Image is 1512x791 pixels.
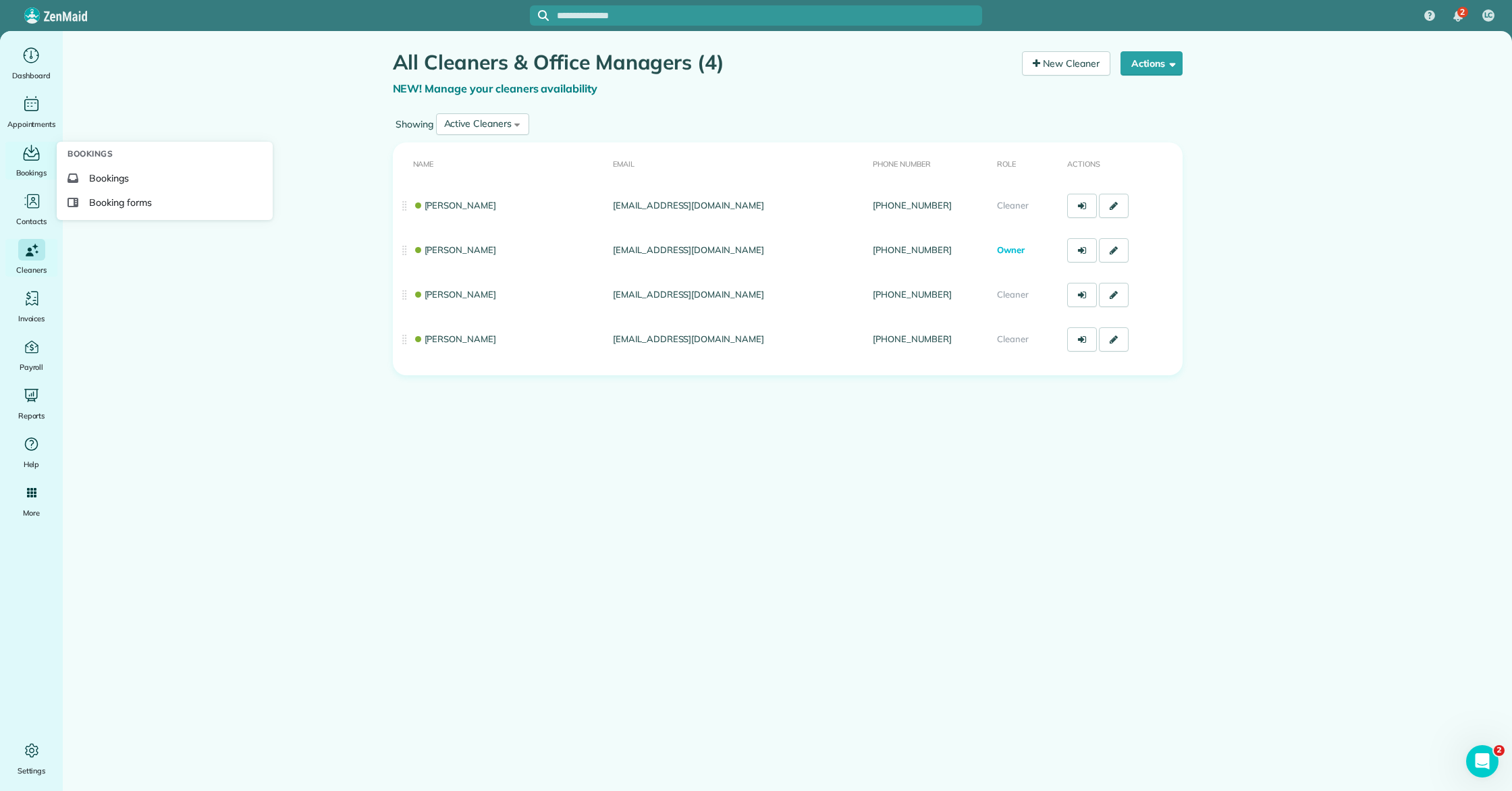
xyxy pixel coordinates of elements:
[607,228,867,273] td: [EMAIL_ADDRESS][DOMAIN_NAME]
[413,289,497,300] a: [PERSON_NAME]
[20,360,44,374] span: Payroll
[393,82,598,95] a: NEW! Manage your cleaners availability
[62,190,267,215] a: Booking forms
[12,69,51,82] span: Dashboard
[1460,7,1465,18] span: 2
[5,740,57,778] a: Settings
[873,244,951,255] a: [PHONE_NUMBER]
[16,166,47,180] span: Bookings
[873,333,951,344] a: [PHONE_NUMBER]
[607,184,867,228] td: [EMAIL_ADDRESS][DOMAIN_NAME]
[18,409,45,422] span: Reports
[5,433,57,471] a: Help
[16,263,47,277] span: Cleaners
[413,333,497,344] a: [PERSON_NAME]
[413,200,497,211] a: [PERSON_NAME]
[23,506,40,520] span: More
[5,385,57,422] a: Reports
[62,166,267,190] a: Bookings
[997,333,1029,344] span: Cleaner
[5,93,57,131] a: Appointments
[867,142,992,184] th: Phone number
[393,51,1013,74] h1: All Cleaners & Office Managers (4)
[1466,745,1498,778] iframe: Intercom live chat
[5,142,57,180] a: Bookings
[873,289,951,300] a: [PHONE_NUMBER]
[1062,142,1183,184] th: Actions
[393,142,607,184] th: Name
[997,289,1029,300] span: Cleaner
[24,458,40,471] span: Help
[530,10,549,21] button: Focus search
[997,200,1029,211] span: Cleaner
[413,244,497,255] a: [PERSON_NAME]
[607,273,867,317] td: [EMAIL_ADDRESS][DOMAIN_NAME]
[5,239,57,277] a: Cleaners
[5,45,57,82] a: Dashboard
[538,10,549,21] svg: Focus search
[5,190,57,228] a: Contacts
[67,147,113,161] span: Bookings
[997,244,1025,255] span: Owner
[607,142,867,184] th: Email
[1120,51,1183,76] button: Actions
[1484,10,1493,21] span: LC
[18,312,45,325] span: Invoices
[5,336,57,374] a: Payroll
[393,117,436,131] label: Showing
[1022,51,1110,76] a: New Cleaner
[1494,745,1505,756] span: 2
[18,764,46,778] span: Settings
[992,142,1062,184] th: Role
[16,215,47,228] span: Contacts
[444,117,512,131] div: Active Cleaners
[1444,1,1472,31] div: 2 unread notifications
[5,288,57,325] a: Invoices
[7,117,56,131] span: Appointments
[89,171,129,185] span: Bookings
[89,196,152,209] span: Booking forms
[607,317,867,362] td: [EMAIL_ADDRESS][DOMAIN_NAME]
[873,200,951,211] a: [PHONE_NUMBER]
